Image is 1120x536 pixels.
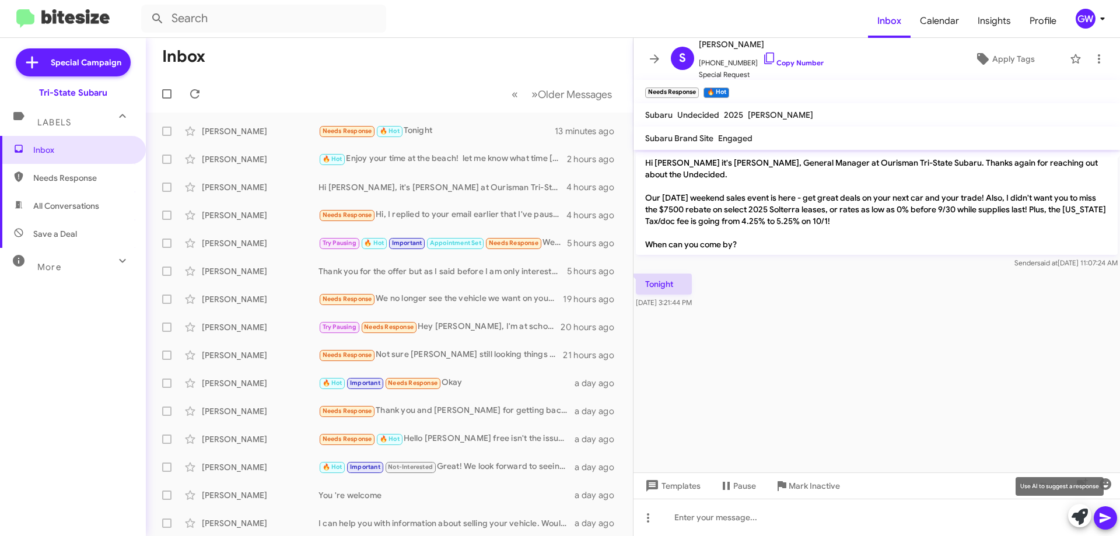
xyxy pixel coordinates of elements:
[868,4,911,38] a: Inbox
[318,181,566,193] div: Hi [PERSON_NAME], it's [PERSON_NAME] at Ourisman Tri-State Subaru. I see you're interested in sel...
[561,321,624,333] div: 20 hours ago
[318,208,566,222] div: Hi, I replied to your email earlier that I've paused my auto search at this time and will reach o...
[318,517,575,529] div: I can help you with information about selling your vehicle. Would you like to schedule an appoint...
[37,262,61,272] span: More
[1076,9,1095,29] div: GW
[575,433,624,445] div: a day ago
[748,110,813,120] span: [PERSON_NAME]
[323,463,342,471] span: 🔥 Hot
[33,144,132,156] span: Inbox
[318,236,567,250] div: We have a meeting scheduled for 11AM [DATE].
[563,349,624,361] div: 21 hours ago
[318,376,575,390] div: Okay
[323,435,372,443] span: Needs Response
[364,239,384,247] span: 🔥 Hot
[633,475,710,496] button: Templates
[318,124,555,138] div: Tonight
[323,295,372,303] span: Needs Response
[380,127,400,135] span: 🔥 Hot
[202,517,318,529] div: [PERSON_NAME]
[202,489,318,501] div: [PERSON_NAME]
[323,407,372,415] span: Needs Response
[944,48,1064,69] button: Apply Tags
[202,321,318,333] div: [PERSON_NAME]
[323,323,356,331] span: Try Pausing
[318,292,563,306] div: We no longer see the vehicle we want on your site. Thank you for your time
[531,87,538,101] span: »
[318,432,575,446] div: Hello [PERSON_NAME] free isn't the issue finding a way to get there is the problem. After [DATE] ...
[202,209,318,221] div: [PERSON_NAME]
[710,475,765,496] button: Pause
[392,239,422,247] span: Important
[318,460,575,474] div: Great! We look forward to seeing you [DATE] at noon. It's a great opportunity to discuss your veh...
[762,58,824,67] a: Copy Number
[699,69,824,80] span: Special Request
[724,110,743,120] span: 2025
[162,47,205,66] h1: Inbox
[575,377,624,389] div: a day ago
[318,404,575,418] div: Thank you and [PERSON_NAME] for getting back to [GEOGRAPHIC_DATA].... we liked the Solterra but r...
[1016,477,1104,496] div: Use AI to suggest a response
[37,117,71,128] span: Labels
[567,237,624,249] div: 5 hours ago
[911,4,968,38] a: Calendar
[699,51,824,69] span: [PHONE_NUMBER]
[567,265,624,277] div: 5 hours ago
[430,239,481,247] span: Appointment Set
[51,57,121,68] span: Special Campaign
[566,209,624,221] div: 4 hours ago
[323,379,342,387] span: 🔥 Hot
[202,153,318,165] div: [PERSON_NAME]
[202,433,318,445] div: [PERSON_NAME]
[16,48,131,76] a: Special Campaign
[318,348,563,362] div: Not sure [PERSON_NAME] still looking things over and looking at deals
[575,461,624,473] div: a day ago
[645,133,713,143] span: Subaru Brand Site
[575,489,624,501] div: a day ago
[566,181,624,193] div: 4 hours ago
[350,379,380,387] span: Important
[636,298,692,307] span: [DATE] 3:21:44 PM
[555,125,624,137] div: 13 minutes ago
[141,5,386,33] input: Search
[563,293,624,305] div: 19 hours ago
[388,463,433,471] span: Not-Interested
[1020,4,1066,38] a: Profile
[39,87,107,99] div: Tri-State Subaru
[202,461,318,473] div: [PERSON_NAME]
[575,405,624,417] div: a day ago
[677,110,719,120] span: Undecided
[699,37,824,51] span: [PERSON_NAME]
[202,293,318,305] div: [PERSON_NAME]
[733,475,756,496] span: Pause
[318,265,567,277] div: Thank you for the offer but as I said before I am only interested in the 2026 outback .
[202,181,318,193] div: [PERSON_NAME]
[1037,258,1058,267] span: said at
[323,239,356,247] span: Try Pausing
[202,125,318,137] div: [PERSON_NAME]
[33,200,99,212] span: All Conversations
[679,49,686,68] span: S
[765,475,849,496] button: Mark Inactive
[643,475,701,496] span: Templates
[512,87,518,101] span: «
[388,379,437,387] span: Needs Response
[645,87,699,98] small: Needs Response
[323,127,372,135] span: Needs Response
[968,4,1020,38] a: Insights
[323,211,372,219] span: Needs Response
[505,82,525,106] button: Previous
[789,475,840,496] span: Mark Inactive
[505,82,619,106] nav: Page navigation example
[575,517,624,529] div: a day ago
[524,82,619,106] button: Next
[323,351,372,359] span: Needs Response
[1014,258,1118,267] span: Sender [DATE] 11:07:24 AM
[703,87,729,98] small: 🔥 Hot
[567,153,624,165] div: 2 hours ago
[202,377,318,389] div: [PERSON_NAME]
[992,48,1035,69] span: Apply Tags
[323,155,342,163] span: 🔥 Hot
